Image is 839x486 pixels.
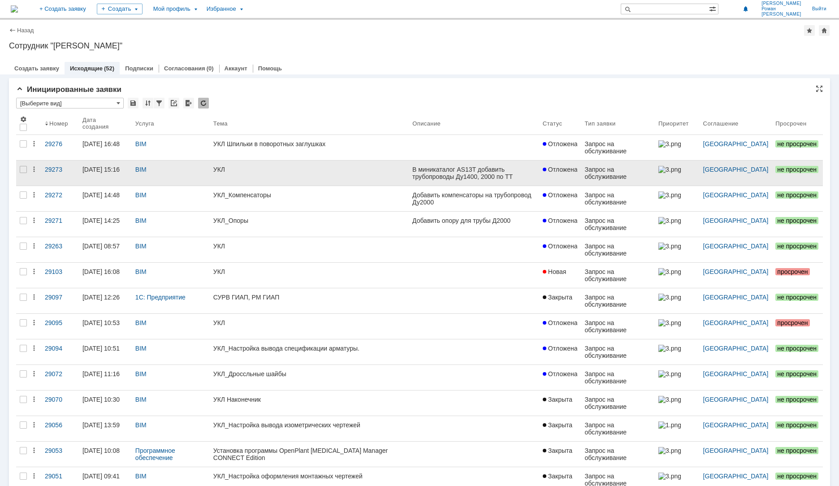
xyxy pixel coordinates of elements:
a: Закрыта [539,416,581,441]
div: [DATE] 13:59 [82,421,120,429]
a: Закрыта [539,288,581,313]
div: Приоритет [658,120,689,127]
a: не просрочен [772,186,823,211]
a: [GEOGRAPHIC_DATA] [703,319,769,326]
img: 3.png [658,473,681,480]
div: Обновлять список [198,98,209,108]
a: 29056 [41,416,79,441]
a: 29070 [41,391,79,416]
a: [DATE] 10:30 [79,391,132,416]
div: Действия [30,447,38,454]
div: Запрос на обслуживание [584,294,651,308]
a: 3.png [655,365,700,390]
a: не просрочен [772,212,823,237]
div: 29097 [45,294,75,301]
a: не просрочен [772,135,823,160]
a: BIM [135,268,147,275]
div: 29272 [45,191,75,199]
div: УКЛ Шпильки в поворотных заглушках [213,140,405,148]
div: Запрос на обслуживание [584,319,651,334]
span: просрочен [775,268,809,275]
a: 3.png [655,339,700,364]
a: BIM [135,319,147,326]
a: [DATE] 10:53 [79,314,132,339]
a: Назад [17,27,34,34]
a: BIM [135,166,147,173]
div: УКЛ_Настройка оформления монтажных чертежей [213,473,405,480]
div: Дата создания [82,117,121,130]
a: [DATE] 14:48 [79,186,132,211]
img: 1.png [658,421,681,429]
a: Запрос на обслуживание [581,339,655,364]
span: Закрыта [543,421,572,429]
div: УКЛ_Настройка вывода изометрических чертежей [213,421,405,429]
a: Помощь [258,65,282,72]
a: Запрос на обслуживание [581,365,655,390]
span: Отложена [543,370,578,378]
div: Добавить в избранное [804,25,815,36]
a: [GEOGRAPHIC_DATA] [703,243,769,250]
a: 3.png [655,237,700,262]
a: Запрос на обслуживание [581,391,655,416]
a: 3.png [655,391,700,416]
span: Закрыта [543,447,572,454]
div: Услуга [135,120,154,127]
a: Отложена [539,314,581,339]
div: 29095 [45,319,75,326]
a: [GEOGRAPHIC_DATA] [703,345,769,352]
div: [DATE] 10:30 [82,396,120,403]
a: [GEOGRAPHIC_DATA] [703,421,769,429]
div: Запрос на обслуживание [584,243,651,257]
div: УКЛ Наконечник [213,396,405,403]
div: Действия [30,473,38,480]
a: [GEOGRAPHIC_DATA] [703,268,769,275]
div: Запрос на обслуживание [584,396,651,410]
a: [GEOGRAPHIC_DATA] [703,140,769,148]
a: не просрочен [772,442,823,467]
a: 29094 [41,339,79,364]
img: 3.png [658,447,681,454]
a: 3.png [655,186,700,211]
a: просрочен [772,314,823,339]
span: Закрыта [543,396,572,403]
a: не просрочен [772,161,823,186]
div: Запрос на обслуживание [584,140,651,155]
a: 3.png [655,314,700,339]
div: УКЛ [213,166,405,173]
a: [DATE] 10:51 [79,339,132,364]
a: УКЛ [210,263,409,288]
a: Отложена [539,161,581,186]
div: Запрос на обслуживание [584,166,651,180]
span: Отложена [543,191,578,199]
div: Тип заявки [584,120,615,127]
span: не просрочен [775,473,818,480]
a: 1.png [655,416,700,441]
a: СУРВ ГИАП, РМ ГИАП [210,288,409,313]
img: logo [11,5,18,13]
a: 29053 [41,442,79,467]
span: [PERSON_NAME] [761,1,801,6]
a: [GEOGRAPHIC_DATA] [703,396,769,403]
a: УКЛ Наконечник [210,391,409,416]
div: Соглашение [703,120,739,127]
a: Запрос на обслуживание [581,288,655,313]
a: Исходящие [70,65,103,72]
div: Скопировать ссылку на список [169,98,179,108]
div: СУРВ ГИАП, РМ ГИАП [213,294,405,301]
a: 3.png [655,288,700,313]
a: Отложена [539,212,581,237]
a: УКЛ_Опоры [210,212,409,237]
a: Запрос на обслуживание [581,212,655,237]
div: [DATE] 16:48 [82,140,120,148]
a: не просрочен [772,391,823,416]
div: Действия [30,421,38,429]
div: Запрос на обслуживание [584,217,651,231]
div: Создать [97,4,143,14]
span: не просрочен [775,345,818,352]
div: На всю страницу [816,85,823,92]
a: 3.png [655,161,700,186]
a: УКЛ [210,161,409,186]
div: Экспорт списка [183,98,194,108]
a: Запрос на обслуживание [581,186,655,211]
a: не просрочен [772,339,823,364]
